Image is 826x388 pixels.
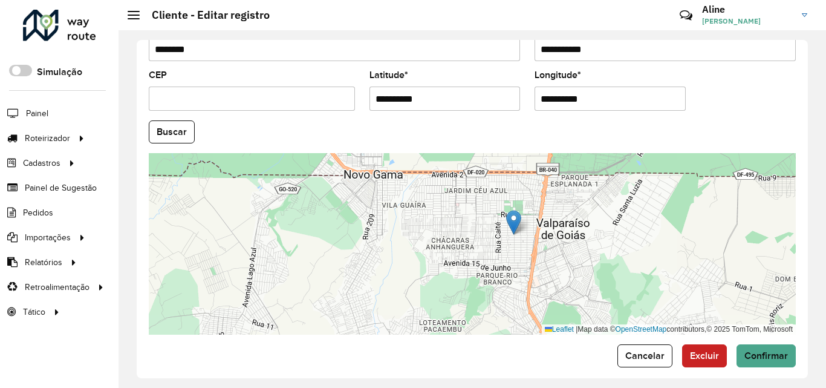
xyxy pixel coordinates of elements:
[535,68,581,82] label: Longitude
[369,68,408,82] label: Latitude
[702,16,793,27] span: [PERSON_NAME]
[744,350,788,361] span: Confirmar
[690,350,719,361] span: Excluir
[673,2,699,28] a: Contato Rápido
[37,65,82,79] label: Simulação
[576,325,577,334] span: |
[625,350,665,361] span: Cancelar
[682,344,727,367] button: Excluir
[542,324,796,335] div: Map data © contributors,© 2025 TomTom, Microsoft
[616,325,667,334] a: OpenStreetMap
[25,231,71,244] span: Importações
[23,306,45,318] span: Tático
[149,120,195,143] button: Buscar
[149,68,167,82] label: CEP
[25,132,70,145] span: Roteirizador
[25,256,62,269] span: Relatórios
[23,206,53,219] span: Pedidos
[140,8,270,22] h2: Cliente - Editar registro
[506,210,521,235] img: Marker
[617,344,672,367] button: Cancelar
[23,157,60,169] span: Cadastros
[25,281,89,294] span: Retroalimentação
[26,107,48,120] span: Painel
[702,4,793,15] h3: Aline
[737,344,796,367] button: Confirmar
[545,325,574,334] a: Leaflet
[25,182,97,194] span: Painel de Sugestão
